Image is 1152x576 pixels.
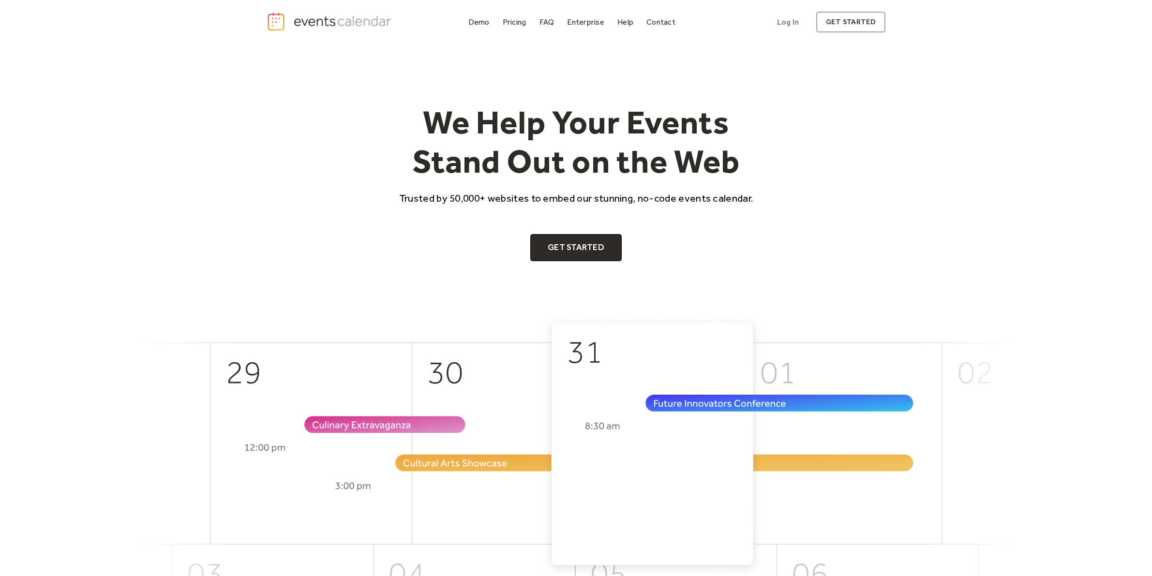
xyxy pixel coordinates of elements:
a: FAQ [536,15,558,29]
div: Help [617,19,633,25]
a: Log In [767,12,808,32]
a: Enterprise [563,15,608,29]
a: get started [816,12,885,32]
div: FAQ [539,19,554,25]
a: Demo [464,15,494,29]
div: Demo [468,19,490,25]
a: Pricing [499,15,530,29]
h1: We Help Your Events Stand Out on the Web [390,103,762,181]
a: Contact [643,15,679,29]
p: Trusted by 50,000+ websites to embed our stunning, no-code events calendar. [390,191,762,205]
a: Help [613,15,637,29]
div: Pricing [503,19,526,25]
a: Get Started [530,234,622,261]
div: Contact [646,19,675,25]
div: Enterprise [567,19,604,25]
a: home [267,12,394,31]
